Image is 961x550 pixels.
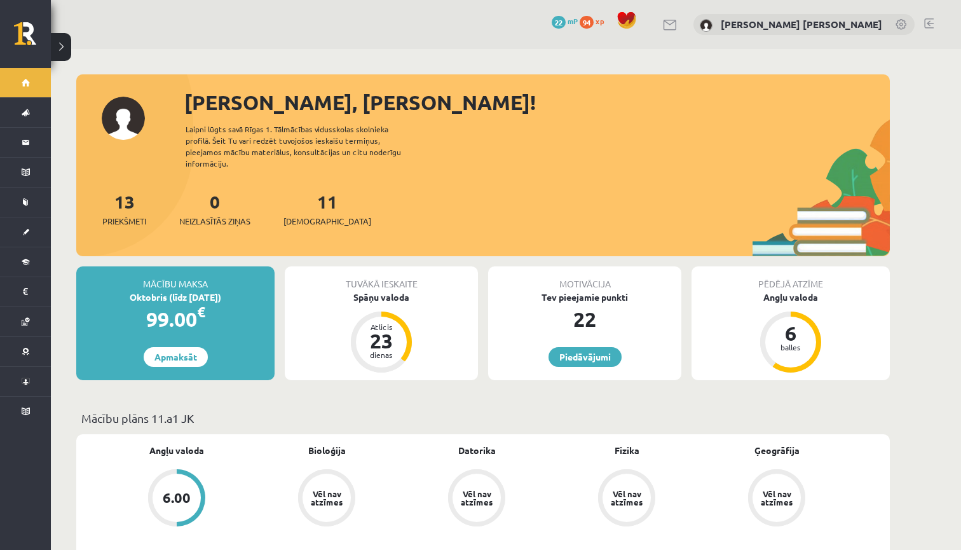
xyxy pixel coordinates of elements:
[402,469,552,529] a: Vēl nav atzīmes
[308,444,346,457] a: Bioloģija
[488,304,681,334] div: 22
[772,343,810,351] div: balles
[772,323,810,343] div: 6
[285,291,478,375] a: Spāņu valoda Atlicis 23 dienas
[149,444,204,457] a: Angļu valoda
[184,87,890,118] div: [PERSON_NAME], [PERSON_NAME]!
[609,490,644,506] div: Vēl nav atzīmes
[102,469,252,529] a: 6.00
[283,190,371,228] a: 11[DEMOGRAPHIC_DATA]
[759,490,794,506] div: Vēl nav atzīmes
[721,18,882,31] a: [PERSON_NAME] [PERSON_NAME]
[754,444,800,457] a: Ģeogrāfija
[362,331,400,351] div: 23
[285,291,478,304] div: Spāņu valoda
[615,444,639,457] a: Fizika
[179,190,250,228] a: 0Neizlasītās ziņas
[76,304,275,334] div: 99.00
[552,469,702,529] a: Vēl nav atzīmes
[488,291,681,304] div: Tev pieejamie punkti
[488,266,681,291] div: Motivācija
[552,16,578,26] a: 22 mP
[459,490,494,506] div: Vēl nav atzīmes
[309,490,344,506] div: Vēl nav atzīmes
[692,291,890,304] div: Angļu valoda
[197,303,205,321] span: €
[458,444,496,457] a: Datorika
[362,323,400,331] div: Atlicis
[102,215,146,228] span: Priekšmeti
[596,16,604,26] span: xp
[81,409,885,427] p: Mācību plāns 11.a1 JK
[76,291,275,304] div: Oktobris (līdz [DATE])
[700,19,712,32] img: Paula Nikola Cišeiko
[252,469,402,529] a: Vēl nav atzīmes
[702,469,852,529] a: Vēl nav atzīmes
[76,266,275,291] div: Mācību maksa
[549,347,622,367] a: Piedāvājumi
[552,16,566,29] span: 22
[692,291,890,375] a: Angļu valoda 6 balles
[14,22,51,54] a: Rīgas 1. Tālmācības vidusskola
[285,266,478,291] div: Tuvākā ieskaite
[580,16,610,26] a: 94 xp
[179,215,250,228] span: Neizlasītās ziņas
[580,16,594,29] span: 94
[186,123,423,169] div: Laipni lūgts savā Rīgas 1. Tālmācības vidusskolas skolnieka profilā. Šeit Tu vari redzēt tuvojošo...
[283,215,371,228] span: [DEMOGRAPHIC_DATA]
[144,347,208,367] a: Apmaksāt
[362,351,400,359] div: dienas
[163,491,191,505] div: 6.00
[102,190,146,228] a: 13Priekšmeti
[568,16,578,26] span: mP
[692,266,890,291] div: Pēdējā atzīme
